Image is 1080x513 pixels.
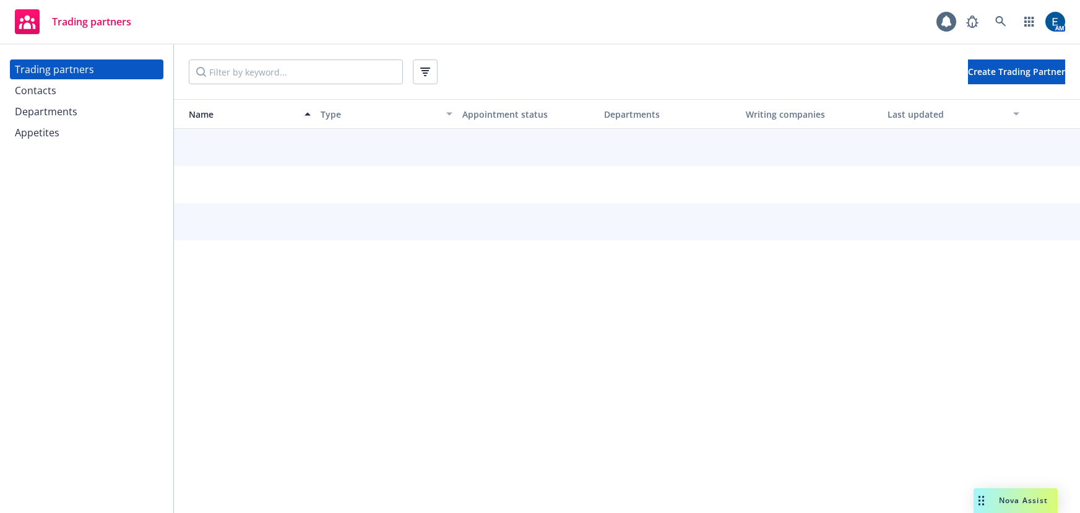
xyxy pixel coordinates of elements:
[10,59,163,79] a: Trading partners
[174,99,316,129] button: Name
[179,108,297,121] div: Name
[960,9,985,34] a: Report a Bug
[999,495,1048,506] span: Nova Assist
[1045,12,1065,32] img: photo
[746,108,878,121] div: Writing companies
[15,123,59,142] div: Appetites
[10,81,163,100] a: Contacts
[1017,9,1042,34] a: Switch app
[974,488,1058,513] button: Nova Assist
[52,17,131,27] span: Trading partners
[10,102,163,121] a: Departments
[316,99,457,129] button: Type
[604,108,736,121] div: Departments
[968,66,1065,77] span: Create Trading Partner
[462,108,594,121] div: Appointment status
[888,108,1006,121] div: Last updated
[321,108,439,121] div: Type
[10,123,163,142] a: Appetites
[15,59,94,79] div: Trading partners
[599,99,741,129] button: Departments
[15,81,56,100] div: Contacts
[883,99,1024,129] button: Last updated
[15,102,77,121] div: Departments
[457,99,599,129] button: Appointment status
[189,59,403,84] input: Filter by keyword...
[988,9,1013,34] a: Search
[741,99,883,129] button: Writing companies
[974,488,989,513] div: Drag to move
[10,4,136,39] a: Trading partners
[968,59,1065,84] button: Create Trading Partner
